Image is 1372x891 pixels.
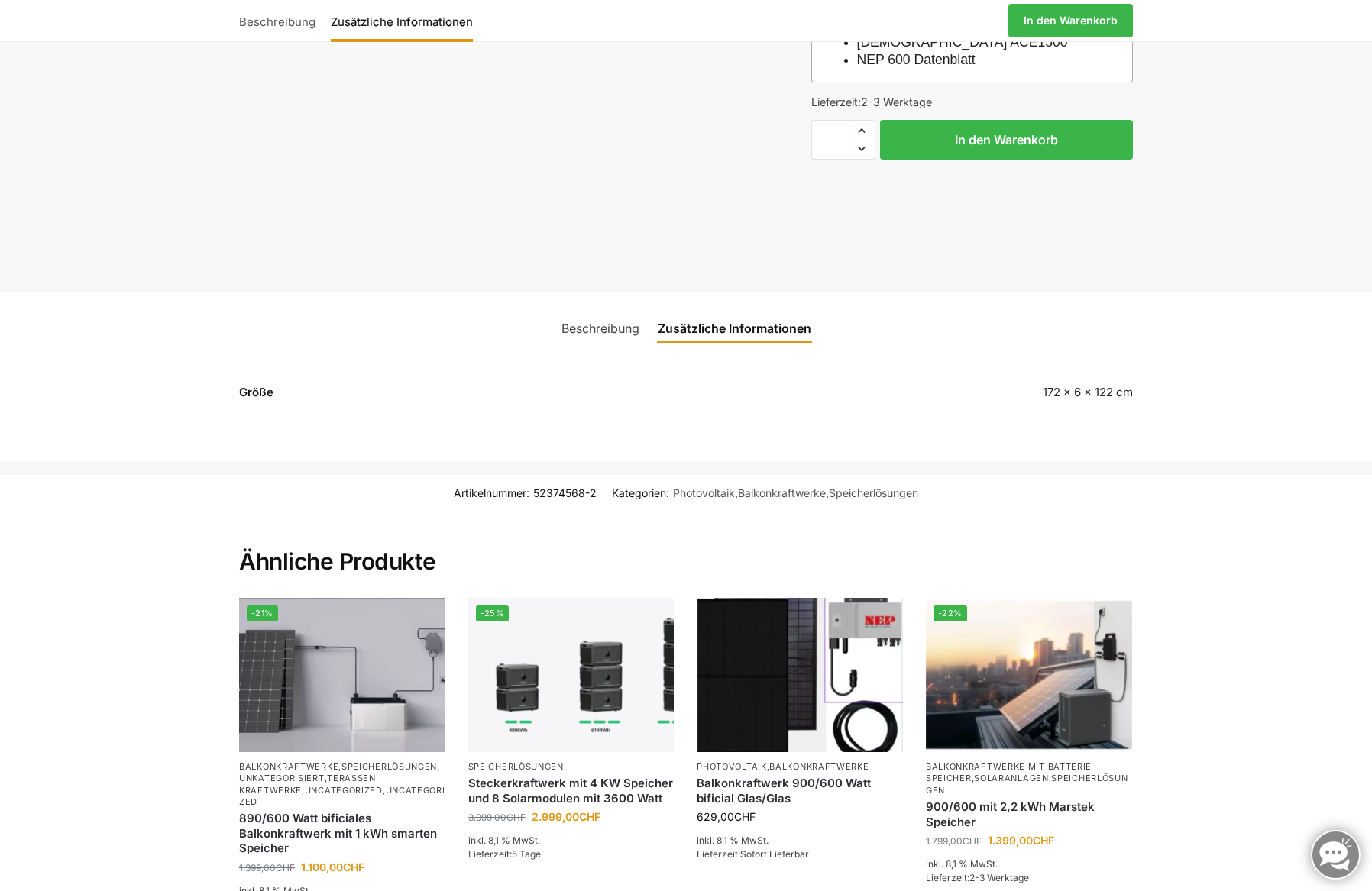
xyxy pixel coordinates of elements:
span: Reduce quantity [849,139,875,159]
span: Lieferzeit: [926,872,1029,883]
a: Unkategorisiert [239,773,325,783]
h2: Ähnliche Produkte [239,511,1133,576]
a: Steckerkraftwerk mit 4 KW Speicher und 8 Solarmodulen mit 3600 Watt [468,776,675,805]
span: Lieferzeit: [811,95,932,108]
a: Balkonkraftwerke [738,486,826,499]
span: CHF [1033,834,1054,847]
a: Photovoltaik [673,486,735,499]
a: NEP 600 Datenblatt [857,52,976,67]
p: , , [926,761,1132,796]
a: 900/600 mit 2,2 kWh Marstek Speicher [926,799,1132,829]
span: 52374568-2 [533,486,597,499]
a: Beschreibung [239,2,323,39]
a: In den Warenkorb [1008,4,1133,37]
a: Speicherlösungen [829,486,918,499]
bdi: 2.999,00 [532,810,600,823]
bdi: 629,00 [697,810,756,823]
bdi: 1.399,00 [988,834,1054,847]
span: CHF [506,812,526,823]
span: CHF [579,810,600,823]
a: -25%Steckerkraftwerk mit 4 KW Speicher und 8 Solarmodulen mit 3600 Watt [468,598,675,752]
th: Größe [239,383,739,411]
a: Uncategorized [305,785,383,796]
input: Produktmenge [811,120,849,160]
span: 2-3 Werktage [969,872,1029,883]
span: CHF [734,810,756,823]
span: 5 Tage [512,848,541,860]
iframe: Sicherer Rahmen für schnelle Bezahlvorgänge [808,169,1136,257]
a: Speicherlösungen [341,761,437,772]
a: Balkonkraftwerk 900/600 Watt bificial Glas/Glas [697,776,903,805]
bdi: 1.799,00 [926,835,982,847]
span: CHF [343,860,364,873]
a: Balkonkraftwerke [769,761,869,772]
a: Zusätzliche Informationen [649,310,820,347]
a: Zusätzliche Informationen [323,2,481,39]
bdi: 3.999,00 [468,812,526,823]
span: Kategorien: , , [612,485,918,501]
a: Speicherlösungen [468,761,564,772]
a: Terassen Kraftwerke [239,773,376,795]
span: Lieferzeit: [468,848,541,860]
a: 890/600 Watt bificiales Balkonkraftwerk mit 1 kWh smarten Speicher [239,811,445,856]
img: Steckerkraftwerk mit 4 KW Speicher und 8 Solarmodulen mit 3600 Watt [468,598,675,752]
span: CHF [963,835,982,847]
a: Beschreibung [552,310,649,347]
td: 172 × 6 × 122 cm [739,383,1133,411]
a: [DEMOGRAPHIC_DATA] ACE1500 [857,34,1068,50]
span: Sofort Lieferbar [740,848,809,860]
span: 2-3 Werktage [861,95,932,108]
button: In den Warenkorb [880,120,1133,160]
bdi: 1.100,00 [301,860,364,873]
img: Balkonkraftwerk mit Marstek Speicher [926,598,1132,752]
a: Photovoltaik [697,761,766,772]
a: -22%Balkonkraftwerk mit Marstek Speicher [926,598,1132,752]
table: Produktdetails [239,383,1133,411]
span: Artikelnummer: [454,485,597,501]
a: Balkonkraftwerke mit Batterie Speicher [926,761,1092,783]
a: Balkonkraftwerke [239,761,338,772]
bdi: 1.399,00 [239,862,295,873]
p: , , , , , [239,761,445,809]
span: Increase quantity [849,121,875,140]
a: Solaranlagen [974,773,1048,783]
a: Speicherlösungen [926,773,1128,795]
a: Uncategorized [239,785,445,807]
p: inkl. 8,1 % MwSt. [697,834,903,847]
span: Lieferzeit: [697,848,809,860]
img: ASE 1000 Batteriespeicher [239,598,445,752]
p: inkl. 8,1 % MwSt. [468,834,675,847]
img: Bificiales Hochleistungsmodul [697,598,903,752]
a: -21%ASE 1000 Batteriespeicher [239,598,445,752]
p: inkl. 8,1 % MwSt. [926,857,1132,871]
p: , [697,761,903,773]
span: CHF [276,862,295,873]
